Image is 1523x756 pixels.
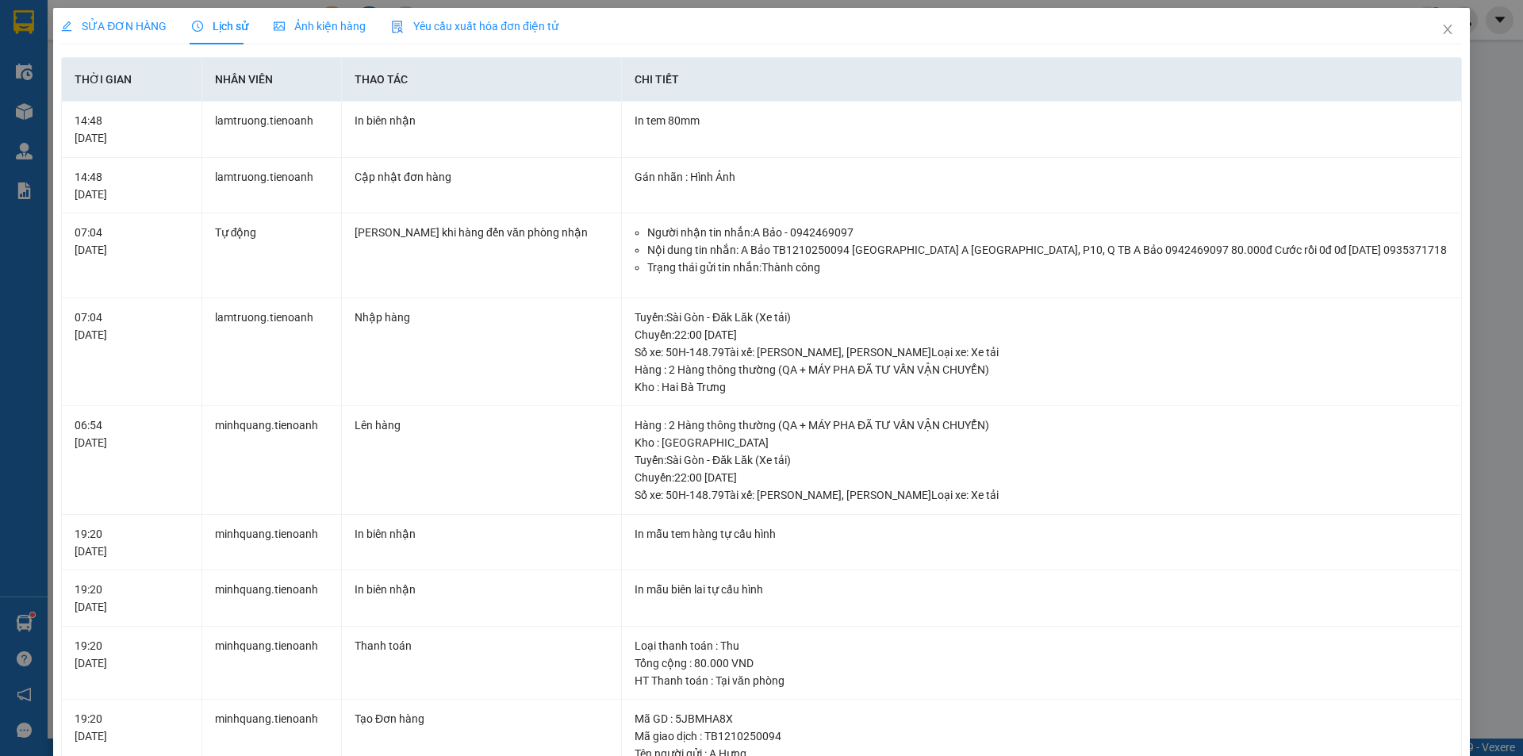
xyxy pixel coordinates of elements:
[7,7,71,71] img: logo.jpg
[635,378,1448,396] div: Kho : Hai Bà Trưng
[202,627,342,700] td: minhquang.tienoanh
[192,20,248,33] span: Lịch sử
[635,309,1448,361] div: Tuyến : Sài Gòn - Đăk Lăk (Xe tải) Chuyến: 22:00 [DATE] Số xe: 50H-148.79 Tài xế: [PERSON_NAME], ...
[175,106,232,140] div: Tổng:
[622,58,1462,102] th: Chi tiết
[202,158,342,214] td: lamtruong.tienoanh
[1425,8,1470,52] button: Close
[355,309,608,326] div: Nhập hàng
[355,224,608,241] div: [PERSON_NAME] khi hàng đến văn phòng nhận
[635,451,1448,504] div: Tuyến : Sài Gòn - Đăk Lăk (Xe tải) Chuyến: 22:00 [DATE] Số xe: 50H-148.79 Tài xế: [PERSON_NAME], ...
[635,672,1448,689] div: HT Thanh toán : Tại văn phòng
[167,90,231,103] span: 0901937271
[7,88,119,106] div: Nhận:
[355,710,608,727] div: Tạo Đơn hàng
[635,654,1448,672] div: Tổng cộng : 80.000 VND
[7,71,119,88] div: Gửi:
[355,112,608,129] div: In biên nhận
[75,637,188,672] div: 19:20 [DATE]
[82,7,231,32] div: Nhà xe Tiến Oanh
[202,58,342,102] th: Nhân viên
[355,168,608,186] div: Cập nhật đơn hàng
[635,416,1448,434] div: Hàng : 2 Hàng thông thường (QA + MÁY PHA ĐÃ TƯ VẤN VẬN CHUYỂN)
[635,727,1448,745] div: Mã giao dịch : TB1210250094
[119,106,175,140] div: CC :
[75,168,188,203] div: 14:48 [DATE]
[635,112,1448,129] div: In tem 80mm
[119,71,231,88] div: SĐT:
[192,21,203,32] span: clock-circle
[647,241,1448,259] li: Nội dung tin nhắn: A Bảo TB1210250094 [GEOGRAPHIC_DATA] A [GEOGRAPHIC_DATA], P10, Q TB A Bảo 0942...
[391,20,558,33] span: Yêu cầu xuất hóa đơn điện tử
[75,525,188,560] div: 19:20 [DATE]
[61,20,167,33] span: SỬA ĐƠN HÀNG
[342,58,622,102] th: Thao tác
[274,20,366,33] span: Ảnh kiện hàng
[202,213,342,298] td: Tự động
[355,416,608,434] div: Lên hàng
[635,637,1448,654] div: Loại thanh toán : Thu
[202,298,342,407] td: lamtruong.tienoanh
[22,108,29,121] span: 1
[202,515,342,571] td: minhquang.tienoanh
[635,168,1448,186] div: Gán nhãn : Hình Ảnh
[355,637,608,654] div: Thanh toán
[75,581,188,616] div: 19:20 [DATE]
[202,406,342,515] td: minhquang.tienoanh
[138,108,144,121] span: 0
[62,58,201,102] th: Thời gian
[202,570,342,627] td: minhquang.tienoanh
[82,32,231,52] div: Ngày gửi: 20:28 [DATE]
[635,710,1448,727] div: Mã GD : 5JBMHA8X
[75,224,188,259] div: 07:04 [DATE]
[75,710,188,745] div: 19:20 [DATE]
[202,102,342,158] td: lamtruong.tienoanh
[27,73,79,86] span: LAB RUBY
[7,106,63,140] div: SL:
[647,224,1448,241] li: Người nhận tin nhắn: A Bảo - 0942469097
[82,108,117,121] span: 30.000
[167,73,231,86] span: 0979218357
[1441,23,1454,36] span: close
[119,88,231,106] div: SĐT:
[75,112,188,147] div: 14:48 [DATE]
[75,309,188,343] div: 07:04 [DATE]
[61,21,72,32] span: edit
[647,259,1448,276] li: Trạng thái gửi tin nhắn: Thành công
[63,106,120,140] div: CR :
[635,581,1448,598] div: In mẫu biên lai tự cấu hình
[635,434,1448,451] div: Kho : [GEOGRAPHIC_DATA]
[75,416,188,451] div: 06:54 [DATE]
[635,361,1448,378] div: Hàng : 2 Hàng thông thường (QA + MÁY PHA ĐÃ TƯ VẤN VẬN CHUYỂN)
[37,90,94,103] span: HOÀN HẢO
[274,21,285,32] span: picture
[355,525,608,543] div: In biên nhận
[635,525,1448,543] div: In mẫu tem hàng tự cấu hình
[391,21,404,33] img: icon
[355,581,608,598] div: In biên nhận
